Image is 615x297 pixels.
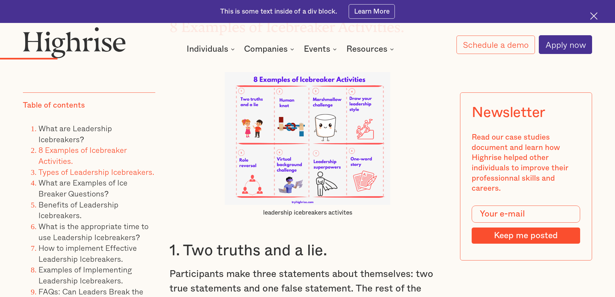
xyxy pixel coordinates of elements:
[472,228,580,244] input: Keep me posted
[169,241,446,260] h3: 1. Two truths and a lie.
[220,7,337,16] div: This is some text inside of a div block.
[539,35,592,54] a: Apply now
[38,144,127,167] a: 8 Examples of Icebreaker Activities.
[472,133,580,194] div: Read our case studies document and learn how Highrise helped other individuals to improve their p...
[38,220,149,243] a: What is the appropriate time to use Leadership Icebreakers?
[38,176,128,199] a: What are Examples of Ice Breaker Questions?
[187,45,228,53] div: Individuals
[472,206,580,223] input: Your e-mail
[38,263,132,286] a: Examples of Implementing Leadership Icebreakers.
[244,45,288,53] div: Companies
[38,198,118,221] a: Benefits of Leadership Icebreakers.
[456,36,535,54] a: Schedule a demo
[23,101,85,111] div: Table of contents
[38,122,112,145] a: What are Leadership Icebreakers?
[349,4,395,19] a: Learn More
[346,45,396,53] div: Resources
[225,209,390,217] figcaption: leadership icebreakers activites
[244,45,296,53] div: Companies
[304,45,339,53] div: Events
[472,104,545,121] div: Newsletter
[38,166,154,178] a: Types of Leadership Icebreakers.
[187,45,237,53] div: Individuals
[304,45,330,53] div: Events
[346,45,387,53] div: Resources
[38,242,137,265] a: How to implement Effective Leadership Icebreakers.
[472,206,580,244] form: Modal Form
[225,72,390,205] img: leadership icebreakers activites
[590,12,598,20] img: Cross icon
[23,27,126,58] img: Highrise logo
